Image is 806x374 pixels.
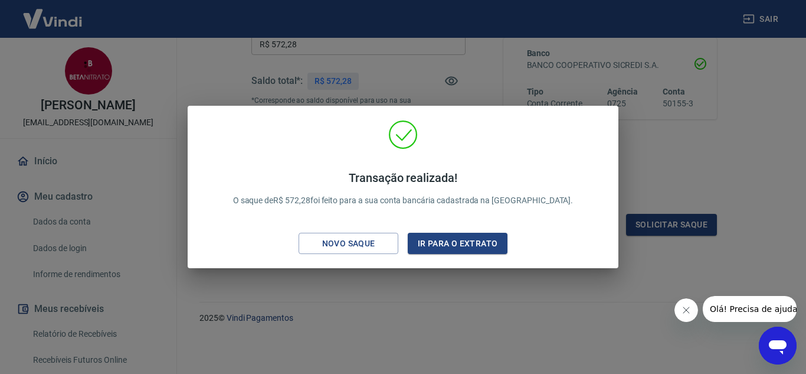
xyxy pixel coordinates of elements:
[7,8,99,18] span: Olá! Precisa de ajuda?
[703,296,797,322] iframe: Mensagem da empresa
[674,298,698,322] iframe: Fechar mensagem
[233,171,574,207] p: O saque de R$ 572,28 foi feito para a sua conta bancária cadastrada na [GEOGRAPHIC_DATA].
[308,236,389,251] div: Novo saque
[759,327,797,365] iframe: Botão para abrir a janela de mensagens
[299,233,398,255] button: Novo saque
[408,233,507,255] button: Ir para o extrato
[233,171,574,185] h4: Transação realizada!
